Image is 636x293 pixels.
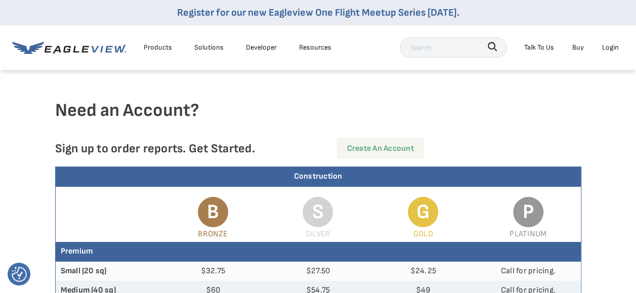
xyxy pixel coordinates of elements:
[476,262,581,281] td: Call for pricing.
[400,37,507,58] input: Search
[12,267,27,282] button: Consent Preferences
[56,242,581,262] th: Premium
[198,197,228,227] span: B
[246,41,277,54] a: Developer
[408,197,438,227] span: G
[306,229,330,239] span: Silver
[266,262,371,281] td: $27.50
[144,41,172,54] div: Products
[194,41,224,54] div: Solutions
[370,262,476,281] td: $24.25
[177,7,459,19] a: Register for our new Eagleview One Flight Meetup Series [DATE].
[55,99,581,138] h4: Need an Account?
[524,41,554,54] div: Talk To Us
[303,197,333,227] span: S
[56,167,581,187] div: Construction
[299,41,331,54] div: Resources
[198,229,228,239] span: Bronze
[55,141,302,156] p: Sign up to order reports. Get Started.
[56,262,161,281] th: Small (20 sq)
[572,41,584,54] a: Buy
[602,41,619,54] div: Login
[337,138,424,159] a: Create an Account
[12,267,27,282] img: Revisit consent button
[160,262,266,281] td: $32.75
